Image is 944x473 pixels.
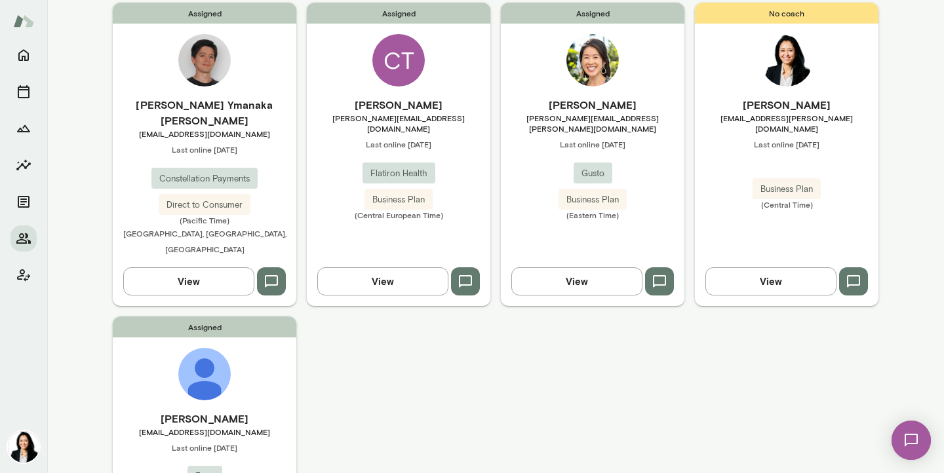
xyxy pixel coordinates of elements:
[113,97,296,128] h6: [PERSON_NAME] Ymanaka [PERSON_NAME]
[559,193,627,206] span: Business Plan
[113,411,296,426] h6: [PERSON_NAME]
[113,144,296,155] span: Last online [DATE]
[123,267,254,295] button: View
[307,97,490,113] h6: [PERSON_NAME]
[10,225,37,252] button: Members
[10,42,37,68] button: Home
[307,139,490,149] span: Last online [DATE]
[501,210,684,220] span: (Eastern Time)
[307,3,490,24] span: Assigned
[372,34,425,86] div: CT
[307,210,490,220] span: (Central European Time)
[307,113,490,134] span: [PERSON_NAME][EMAIL_ADDRESS][DOMAIN_NAME]
[501,139,684,149] span: Last online [DATE]
[317,267,448,295] button: View
[113,215,296,225] span: (Pacific Time)
[705,267,836,295] button: View
[760,34,813,86] img: Monica Aggarwal
[13,9,34,33] img: Mento
[566,34,619,86] img: Amanda Lin
[178,34,231,86] img: Mateus Ymanaka Barretto
[10,115,37,142] button: Growth Plan
[10,262,37,288] button: Client app
[695,199,878,210] span: (Central Time)
[113,128,296,139] span: [EMAIL_ADDRESS][DOMAIN_NAME]
[695,3,878,24] span: No coach
[363,167,435,180] span: Flatiron Health
[113,426,296,437] span: [EMAIL_ADDRESS][DOMAIN_NAME]
[501,3,684,24] span: Assigned
[10,79,37,105] button: Sessions
[501,97,684,113] h6: [PERSON_NAME]
[501,113,684,134] span: [PERSON_NAME][EMAIL_ADDRESS][PERSON_NAME][DOMAIN_NAME]
[123,229,286,254] span: [GEOGRAPHIC_DATA], [GEOGRAPHIC_DATA], [GEOGRAPHIC_DATA]
[511,267,642,295] button: View
[695,97,878,113] h6: [PERSON_NAME]
[10,189,37,215] button: Documents
[151,172,258,185] span: Constellation Payments
[113,316,296,337] span: Assigned
[113,442,296,453] span: Last online [DATE]
[695,113,878,134] span: [EMAIL_ADDRESS][PERSON_NAME][DOMAIN_NAME]
[574,167,612,180] span: Gusto
[10,152,37,178] button: Insights
[695,139,878,149] span: Last online [DATE]
[178,348,231,400] img: Luke Bjerring
[159,199,250,212] span: Direct to Consumer
[753,183,821,196] span: Business Plan
[113,3,296,24] span: Assigned
[8,431,39,463] img: Monica Aggarwal
[364,193,433,206] span: Business Plan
